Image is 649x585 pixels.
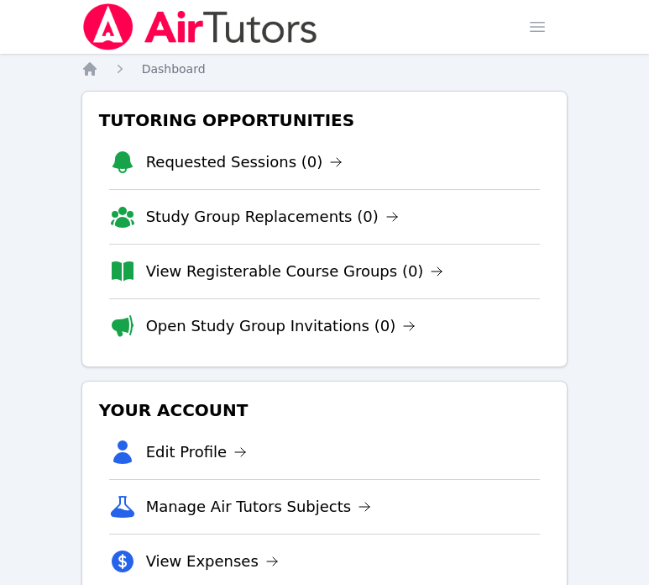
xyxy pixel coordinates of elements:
[146,440,248,464] a: Edit Profile
[146,205,399,229] a: Study Group Replacements (0)
[146,150,343,174] a: Requested Sessions (0)
[81,61,568,77] nav: Breadcrumb
[146,495,372,519] a: Manage Air Tutors Subjects
[81,3,319,50] img: Air Tutors
[146,314,416,338] a: Open Study Group Invitations (0)
[146,550,279,573] a: View Expenses
[146,260,444,283] a: View Registerable Course Groups (0)
[142,62,206,76] span: Dashboard
[142,61,206,77] a: Dashboard
[96,105,554,135] h3: Tutoring Opportunities
[96,395,554,425] h3: Your Account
